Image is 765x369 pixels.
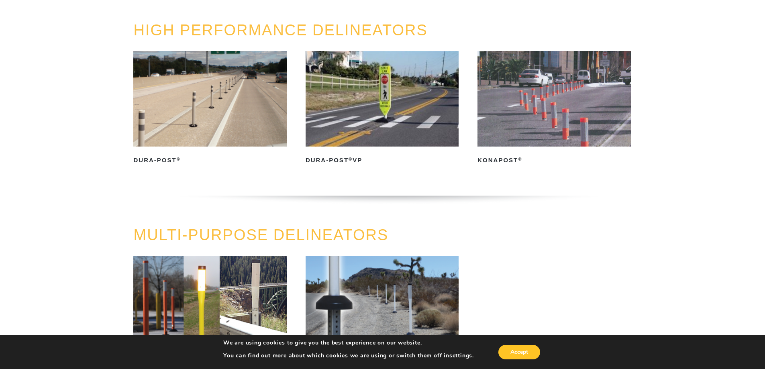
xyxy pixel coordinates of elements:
[349,157,353,161] sup: ®
[223,339,474,347] p: We are using cookies to give you the best experience on our website.
[133,154,286,167] h2: Dura-Post
[449,352,472,359] button: settings
[306,51,459,167] a: Dura-Post®VP
[477,154,630,167] h2: KonaPost
[477,51,630,167] a: KonaPost®
[133,51,286,167] a: Dura-Post®
[518,157,522,161] sup: ®
[133,22,427,39] a: HIGH PERFORMANCE DELINEATORS
[177,157,181,161] sup: ®
[133,226,388,243] a: MULTI-PURPOSE DELINEATORS
[306,154,459,167] h2: Dura-Post VP
[223,352,474,359] p: You can find out more about which cookies we are using or switch them off in .
[498,345,540,359] button: Accept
